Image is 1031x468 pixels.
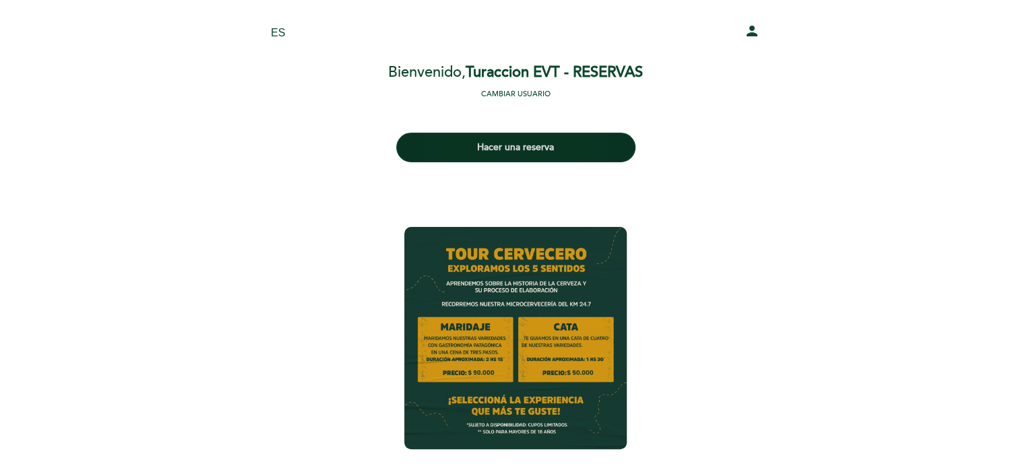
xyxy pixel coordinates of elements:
[396,133,635,162] button: Hacer una reserva
[477,88,555,100] button: Cambiar usuario
[431,15,600,52] a: Experiencia Tour Cervecero
[744,23,760,44] button: person
[404,227,627,449] img: banner_1750274194.jpeg
[466,63,643,81] span: Turaccion EVT - RESERVAS
[388,65,643,81] h2: Bienvenido,
[744,23,760,39] i: person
